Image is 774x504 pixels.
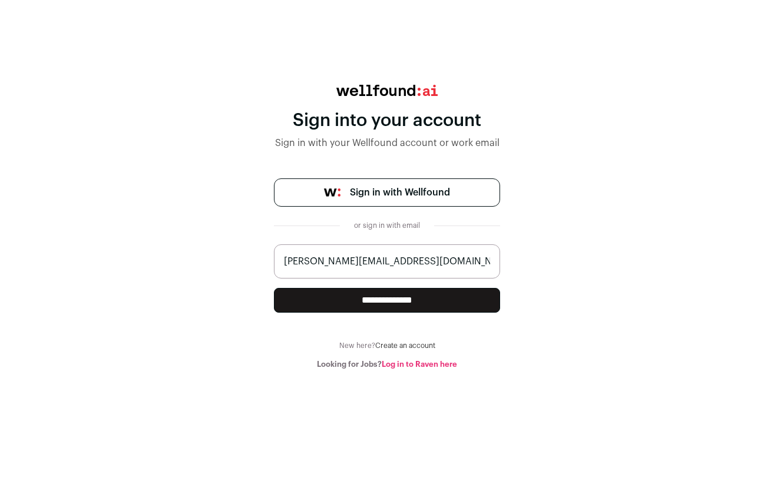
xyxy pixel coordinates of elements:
[324,188,340,197] img: wellfound-symbol-flush-black-fb3c872781a75f747ccb3a119075da62bfe97bd399995f84a933054e44a575c4.png
[274,341,500,350] div: New here?
[375,342,435,349] a: Create an account
[336,85,438,96] img: wellfound:ai
[382,360,457,368] a: Log in to Raven here
[274,360,500,369] div: Looking for Jobs?
[274,110,500,131] div: Sign into your account
[349,221,425,230] div: or sign in with email
[350,185,450,200] span: Sign in with Wellfound
[274,244,500,278] input: name@work-email.com
[274,136,500,150] div: Sign in with your Wellfound account or work email
[274,178,500,207] a: Sign in with Wellfound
